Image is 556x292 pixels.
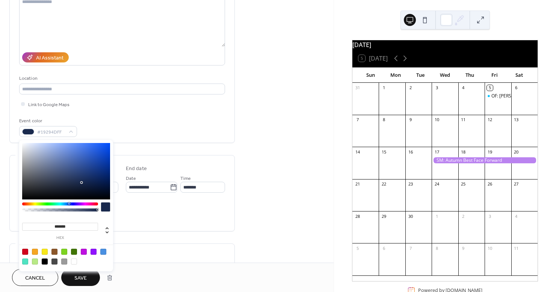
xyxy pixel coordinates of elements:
[461,181,466,187] div: 25
[355,85,360,91] div: 31
[100,249,106,255] div: #4A90E2
[19,117,76,125] div: Event color
[381,245,387,251] div: 6
[19,75,224,82] div: Location
[355,245,360,251] div: 5
[433,68,458,83] div: Wed
[408,181,413,187] div: 23
[81,249,87,255] div: #BD10E0
[434,181,440,187] div: 24
[434,85,440,91] div: 3
[461,149,466,155] div: 18
[42,259,48,265] div: #000000
[355,213,360,219] div: 28
[514,117,519,123] div: 13
[514,245,519,251] div: 11
[383,68,408,83] div: Mon
[51,249,57,255] div: #8B572A
[432,157,538,164] div: SM: Autumn Best Face Forward
[461,117,466,123] div: 11
[22,249,28,255] div: #D0021B
[32,249,38,255] div: #F5A623
[61,259,67,265] div: #9B9B9B
[22,52,69,62] button: AI Assistant
[381,181,387,187] div: 22
[408,213,413,219] div: 30
[51,259,57,265] div: #4A4A4A
[126,175,136,182] span: Date
[22,259,28,265] div: #50E3C2
[381,149,387,155] div: 15
[71,249,77,255] div: #417505
[408,245,413,251] div: 7
[22,236,98,240] label: hex
[408,68,433,83] div: Tue
[180,175,191,182] span: Time
[408,85,413,91] div: 2
[487,213,493,219] div: 3
[71,259,77,265] div: #FFFFFF
[514,85,519,91] div: 6
[487,117,493,123] div: 12
[37,128,65,136] span: #19294DFF
[487,85,493,91] div: 5
[487,181,493,187] div: 26
[381,213,387,219] div: 29
[461,213,466,219] div: 2
[434,245,440,251] div: 8
[91,249,97,255] div: #9013FE
[28,101,69,109] span: Link to Google Maps
[12,269,58,286] button: Cancel
[487,245,493,251] div: 10
[126,165,147,173] div: End date
[514,213,519,219] div: 4
[507,68,532,83] div: Sat
[61,249,67,255] div: #7ED321
[42,249,48,255] div: #F8E71C
[434,117,440,123] div: 10
[457,68,482,83] div: Thu
[381,117,387,123] div: 8
[461,245,466,251] div: 9
[32,259,38,265] div: #B8E986
[408,117,413,123] div: 9
[487,149,493,155] div: 19
[514,181,519,187] div: 27
[355,117,360,123] div: 7
[74,274,87,282] span: Save
[381,85,387,91] div: 1
[482,68,507,83] div: Fri
[25,274,45,282] span: Cancel
[434,213,440,219] div: 1
[36,54,63,62] div: AI Assistant
[434,149,440,155] div: 17
[355,149,360,155] div: 14
[461,85,466,91] div: 4
[61,269,100,286] button: Save
[514,149,519,155] div: 20
[358,68,383,83] div: Sun
[355,181,360,187] div: 21
[408,149,413,155] div: 16
[352,40,538,49] div: [DATE]
[485,93,511,99] div: OF: Kaprice's Voyeur Show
